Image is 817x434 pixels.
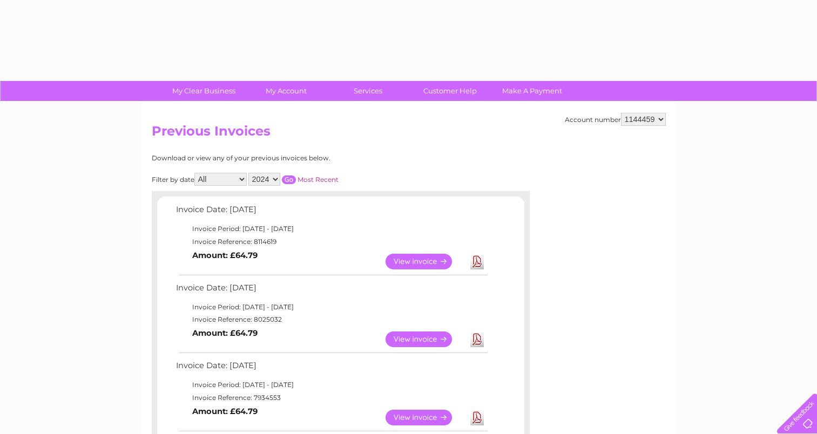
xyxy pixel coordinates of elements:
a: My Clear Business [159,81,248,101]
b: Amount: £64.79 [192,250,258,260]
a: Customer Help [406,81,495,101]
div: Filter by date [152,173,435,186]
h2: Previous Invoices [152,124,666,144]
td: Invoice Reference: 8025032 [173,313,489,326]
td: Invoice Reference: 7934553 [173,391,489,404]
td: Invoice Date: [DATE] [173,358,489,378]
a: View [386,254,465,269]
td: Invoice Period: [DATE] - [DATE] [173,301,489,314]
a: View [386,331,465,347]
div: Download or view any of your previous invoices below. [152,154,435,162]
b: Amount: £64.79 [192,328,258,338]
td: Invoice Reference: 8114619 [173,235,489,248]
a: Download [470,410,484,425]
td: Invoice Period: [DATE] - [DATE] [173,222,489,235]
a: Download [470,331,484,347]
div: Account number [565,113,666,126]
a: Make A Payment [488,81,577,101]
a: Services [323,81,413,101]
a: View [386,410,465,425]
td: Invoice Period: [DATE] - [DATE] [173,378,489,391]
a: Download [470,254,484,269]
a: Most Recent [298,175,339,184]
b: Amount: £64.79 [192,406,258,416]
td: Invoice Date: [DATE] [173,202,489,222]
td: Invoice Date: [DATE] [173,281,489,301]
a: My Account [241,81,330,101]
